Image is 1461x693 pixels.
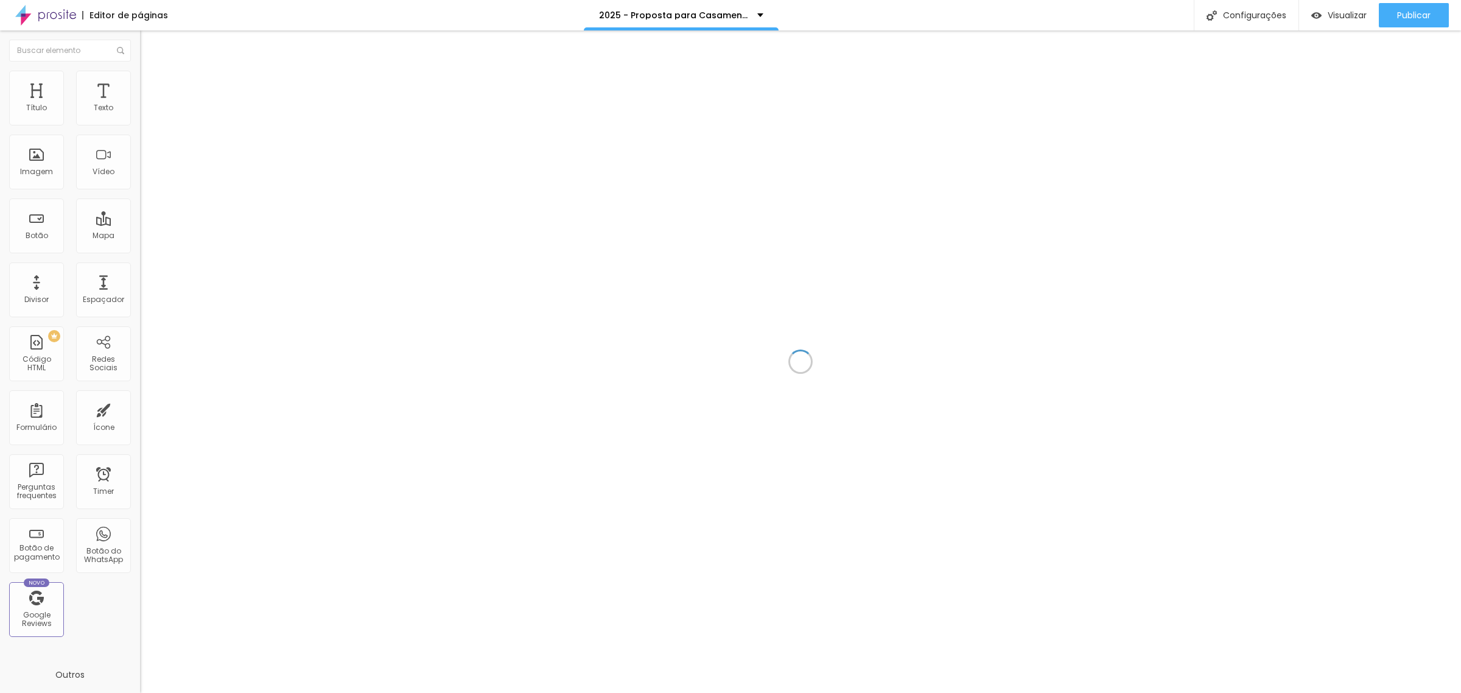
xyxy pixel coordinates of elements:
button: Publicar [1379,3,1449,27]
span: Visualizar [1328,10,1367,20]
div: Perguntas frequentes [12,483,60,501]
div: Formulário [16,423,57,432]
div: Divisor [24,295,49,304]
div: Redes Sociais [79,355,127,373]
div: Botão do WhatsApp [79,547,127,565]
button: Visualizar [1299,3,1379,27]
div: Timer [93,487,114,496]
div: Espaçador [83,295,124,304]
img: Icone [117,47,124,54]
div: Código HTML [12,355,60,373]
div: Título [26,104,47,112]
span: Publicar [1397,10,1431,20]
div: Google Reviews [12,611,60,628]
div: Texto [94,104,113,112]
div: Editor de páginas [82,11,168,19]
div: Vídeo [93,167,114,176]
div: Novo [24,579,50,587]
div: Botão de pagamento [12,544,60,561]
div: Imagem [20,167,53,176]
div: Botão [26,231,48,240]
input: Buscar elemento [9,40,131,62]
div: Ícone [93,423,114,432]
p: 2025 - Proposta para Casamentos [599,11,748,19]
img: Icone [1207,10,1217,21]
div: Mapa [93,231,114,240]
img: view-1.svg [1311,10,1322,21]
